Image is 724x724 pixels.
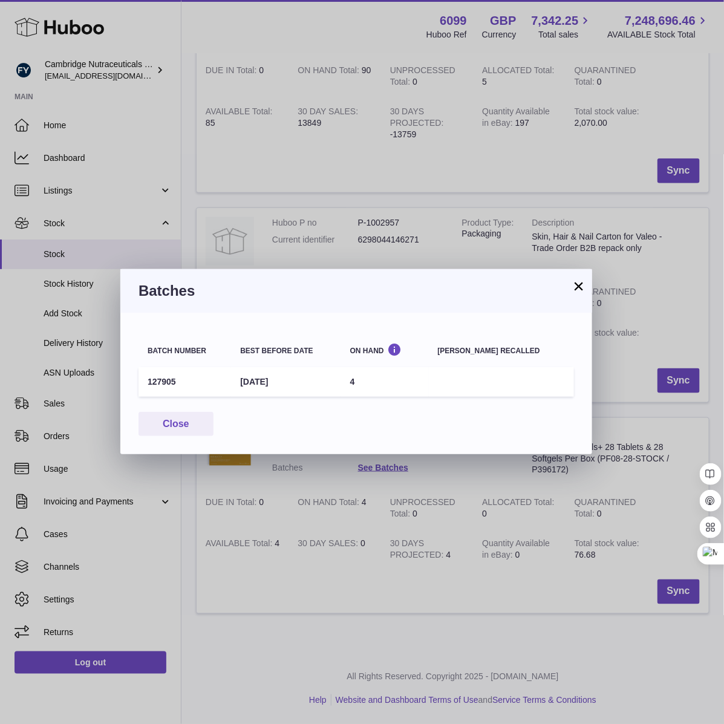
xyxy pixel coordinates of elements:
[148,347,222,355] div: Batch number
[231,367,341,397] td: [DATE]
[350,343,420,354] div: On Hand
[341,367,429,397] td: 4
[139,412,214,437] button: Close
[572,279,586,293] button: ×
[438,347,565,355] div: [PERSON_NAME] recalled
[139,367,231,397] td: 127905
[240,347,331,355] div: Best before date
[139,281,574,301] h3: Batches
